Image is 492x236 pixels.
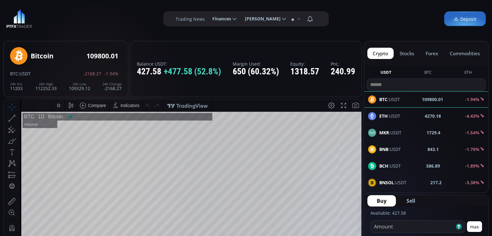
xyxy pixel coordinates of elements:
div: 1y [32,215,36,220]
button: Sell [397,195,425,206]
div: 24h Change [102,82,122,86]
span: Finances [208,13,231,25]
button: forex [420,48,444,59]
div: Toggle Percentage [325,212,334,223]
div: 11203 [10,82,23,91]
b: ETH [379,113,388,119]
div: 112252.33 [35,82,57,91]
div:  [6,84,11,90]
div: log [336,215,342,220]
div: 650 (60.32%) [233,67,279,77]
div: Hide Drawings Toolbar [14,197,17,205]
div: Volume [20,23,34,27]
b: 843.1 [427,146,439,153]
b: 586.89 [426,163,440,169]
span: Sell [407,197,415,205]
div: 109329.12 [69,82,90,91]
button: USDT [378,69,394,77]
label: Available: 427.58 [370,210,406,216]
b: BNSOL [379,180,394,185]
span: :USDT [379,179,407,186]
div: 1d [71,215,76,220]
div: -2168.27 [102,82,122,91]
div: D [53,3,56,8]
span: -1.94% [104,71,118,76]
div: 3m [41,215,47,220]
span: :USDT [379,163,401,169]
span: 19:49:09 (UTC) [287,215,317,220]
div: Toggle Log Scale [334,212,344,223]
div: 109800.01 [86,52,118,60]
div: Bitcoin [31,52,54,60]
img: LOGO [6,9,32,28]
button: 19:49:09 (UTC) [284,212,319,223]
b: 4270.18 [425,113,441,119]
label: Trading News [176,16,205,22]
div: 1m [51,215,57,220]
div: 5d [62,215,67,220]
div: 240.99 [331,67,355,77]
div: 24h Vol. [10,82,23,86]
label: Equity: [290,62,319,66]
label: PnL: [331,62,355,66]
b: -1.54% [465,130,479,136]
b: -3.38% [465,180,479,185]
div: BTC [20,14,30,20]
span: :USDT [379,113,400,119]
div: Indicators [117,3,136,8]
span: -2168.27 [83,71,101,76]
div: Compare [84,3,102,8]
div: Toggle Auto Scale [344,212,357,223]
b: 217.2 [430,179,442,186]
button: stocks [394,48,420,59]
div: 5y [23,215,27,220]
button: commodities [444,48,485,59]
span: BTC [10,71,18,77]
span: :USDT [379,129,401,136]
div: 24h High [35,82,57,86]
b: BCH [379,163,388,169]
div: 24h Low [69,82,90,86]
button: ETH [462,69,474,77]
span: [PERSON_NAME] [241,13,281,25]
button: Buy [367,195,396,206]
b: -1.89% [465,163,479,169]
b: BNB [379,146,388,152]
span: Buy [377,197,386,205]
div: 427.58 [137,67,221,77]
button: max [467,221,482,232]
a: Deposit [444,12,486,26]
span: +477.58 (52.8%) [164,67,221,77]
b: MKR [379,130,389,136]
label: Margin Used: [233,62,279,66]
b: -4.43% [465,113,479,119]
div: 1318.57 [290,67,319,77]
b: -1.70% [465,146,479,152]
label: Balance USDT: [137,62,221,66]
span: Deposit [453,16,476,22]
b: 1729.4 [427,129,440,136]
button: BTC [422,69,434,77]
span: :USDT [18,71,31,77]
span: :USDT [379,146,401,153]
div: Market open [64,14,70,20]
div: auto [346,215,355,220]
div: 1D [30,14,40,20]
div: Bitcoin [40,14,59,20]
button: crypto [367,48,394,59]
div: Go to [84,212,94,223]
